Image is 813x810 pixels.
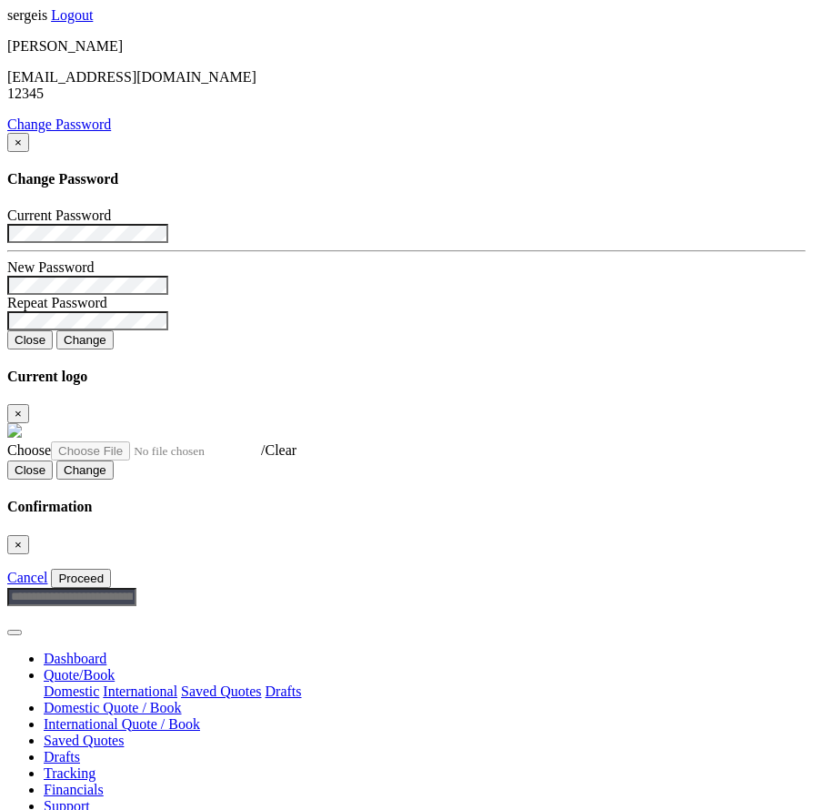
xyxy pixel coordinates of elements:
a: Domestic [44,683,99,699]
span: × [15,407,22,420]
label: New Password [7,259,95,275]
a: International [103,683,177,699]
h4: Current logo [7,369,806,385]
a: Drafts [266,683,302,699]
a: Financials [44,782,104,797]
a: Saved Quotes [44,733,124,748]
div: / [7,441,806,461]
a: Dashboard [44,651,106,666]
a: Saved Quotes [181,683,261,699]
button: Close [7,330,53,349]
h4: Change Password [7,171,806,187]
img: GetCustomerLogo [7,423,22,438]
a: Change Password [7,116,111,132]
a: Drafts [44,749,80,764]
a: Domestic Quote / Book [44,700,182,715]
button: Close [7,133,29,152]
p: [EMAIL_ADDRESS][DOMAIN_NAME] 12345 [7,69,806,102]
a: International Quote / Book [44,716,200,732]
a: Logout [51,7,93,23]
button: Close [7,404,29,423]
a: Cancel [7,570,47,585]
span: × [15,136,22,149]
button: Change [56,330,114,349]
span: sergeis [7,7,47,23]
label: Repeat Password [7,295,107,310]
div: Quote/Book [44,683,806,700]
label: Current Password [7,208,111,223]
button: Toggle navigation [7,630,22,635]
button: Close [7,535,29,554]
a: Clear [265,442,296,458]
h4: Confirmation [7,499,806,515]
button: Change [56,461,114,480]
a: Choose [7,442,261,458]
button: Close [7,461,53,480]
a: Tracking [44,765,95,781]
p: [PERSON_NAME] [7,38,806,55]
a: Quote/Book [44,667,115,683]
button: Proceed [51,569,111,588]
